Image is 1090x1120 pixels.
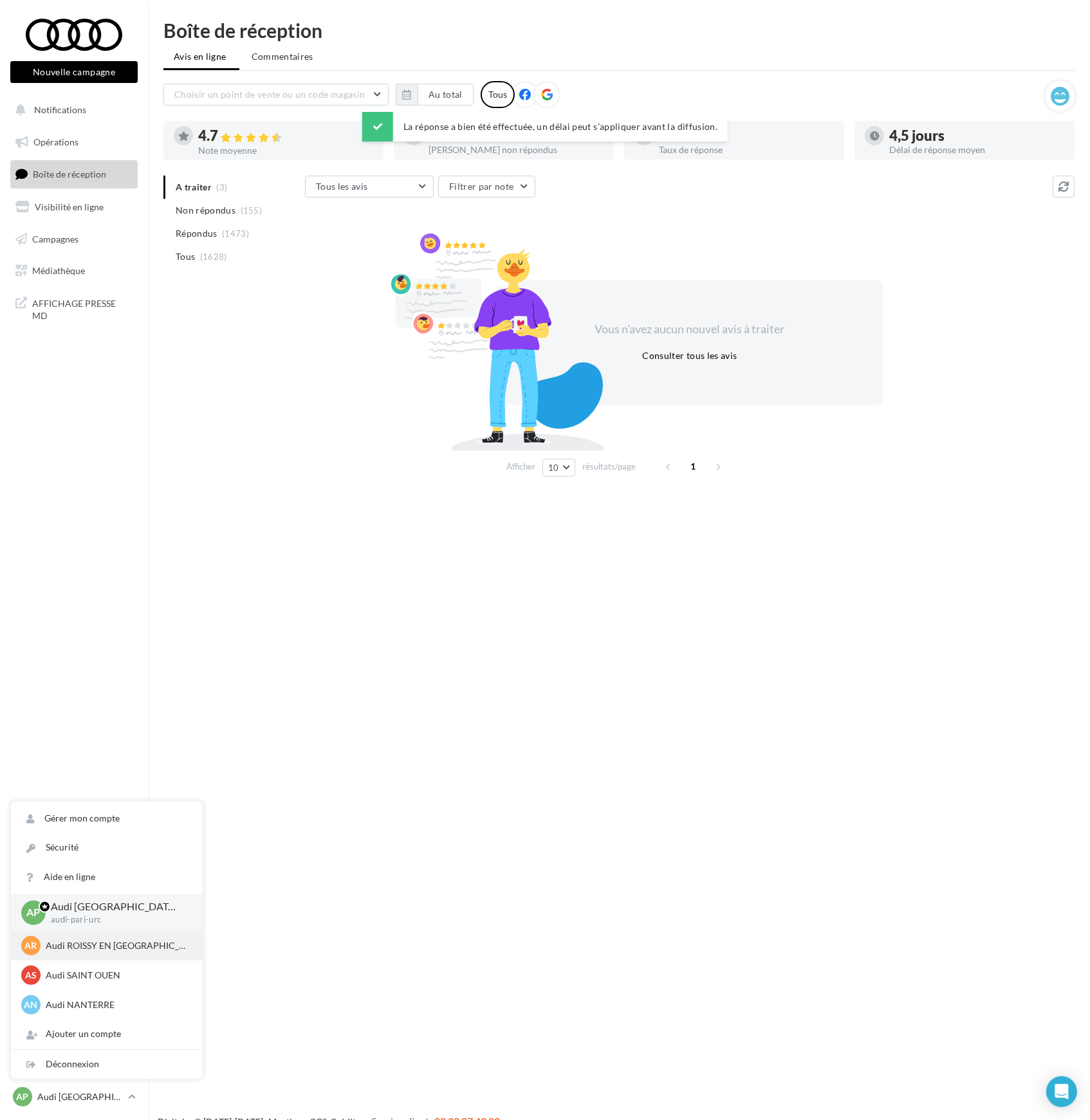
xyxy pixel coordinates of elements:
[33,136,79,147] span: Opérations
[25,969,37,982] span: AS
[200,252,227,262] span: (1628)
[8,160,140,188] a: Boîte de réception
[889,145,1064,154] div: Délai de réponse moyen
[163,21,1075,40] div: Boîte de réception
[241,205,263,216] span: (155)
[198,129,373,143] div: 4.7
[252,50,313,63] span: Commentaires
[35,201,104,212] span: Visibilité en ligne
[11,1020,203,1049] div: Ajouter un compte
[32,295,133,322] span: AFFICHAGE PRESSE MD
[32,265,85,276] span: Médiathèque
[506,461,535,473] span: Afficher
[637,348,742,363] button: Consulter tous les avis
[37,1090,123,1103] p: Audi [GEOGRAPHIC_DATA] 17
[176,227,217,240] span: Répondus
[11,804,203,833] a: Gérer mon compte
[305,176,434,197] button: Tous les avis
[51,899,182,914] p: Audi [GEOGRAPHIC_DATA] 17
[176,204,236,217] span: Non répondus
[32,233,79,244] span: Campagnes
[659,129,834,143] div: 91 %
[396,84,474,106] button: Au total
[8,289,140,327] a: AFFICHAGE PRESSE MD
[33,169,106,179] span: Boîte de réception
[659,145,834,154] div: Taux de réponse
[8,257,140,284] a: Médiathèque
[481,81,515,108] div: Tous
[579,321,800,338] div: Vous n'avez aucun nouvel avis à traiter
[683,456,704,477] span: 1
[582,461,636,473] span: résultats/page
[10,1085,138,1109] a: AP Audi [GEOGRAPHIC_DATA] 17
[198,146,373,155] div: Note moyenne
[8,96,135,124] button: Notifications
[163,84,389,106] button: Choisir un point de vente ou un code magasin
[27,905,41,920] span: AP
[176,250,195,263] span: Tous
[542,459,575,477] button: 10
[8,129,140,156] a: Opérations
[46,998,187,1011] p: Audi NANTERRE
[51,914,182,926] p: audi-pari-urc
[10,61,138,83] button: Nouvelle campagne
[11,1050,203,1079] div: Déconnexion
[438,176,535,197] button: Filtrer par note
[1046,1076,1077,1107] div: Open Intercom Messenger
[11,863,203,892] a: Aide en ligne
[46,969,187,982] p: Audi SAINT OUEN
[24,998,38,1011] span: AN
[34,104,86,115] span: Notifications
[418,84,474,106] button: Au total
[174,89,365,100] span: Choisir un point de vente ou un code magasin
[548,463,559,473] span: 10
[25,939,37,952] span: AR
[17,1090,29,1103] span: AP
[316,181,368,192] span: Tous les avis
[889,129,1064,143] div: 4,5 jours
[222,228,249,239] span: (1473)
[8,194,140,221] a: Visibilité en ligne
[46,939,187,952] p: Audi ROISSY EN [GEOGRAPHIC_DATA]
[8,226,140,253] a: Campagnes
[11,833,203,862] a: Sécurité
[362,112,728,142] div: La réponse a bien été effectuée, un délai peut s’appliquer avant la diffusion.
